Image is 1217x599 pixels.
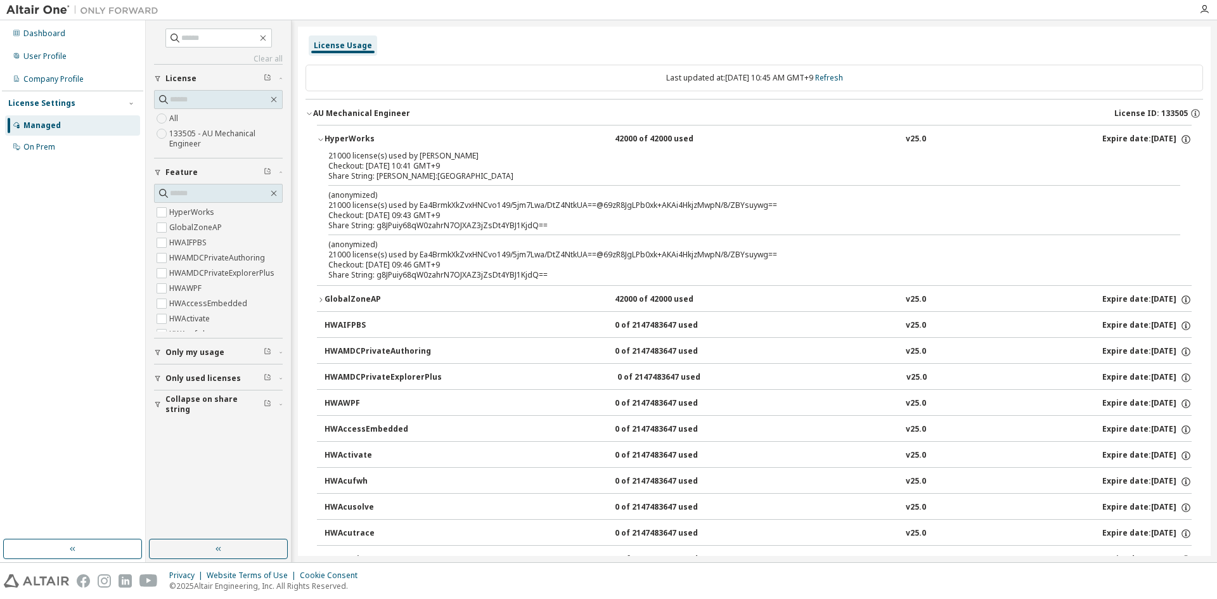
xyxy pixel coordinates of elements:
[325,294,439,306] div: GlobalZoneAP
[1102,502,1192,513] div: Expire date: [DATE]
[328,210,1150,221] div: Checkout: [DATE] 09:43 GMT+9
[1102,346,1192,357] div: Expire date: [DATE]
[1114,108,1188,119] span: License ID: 133505
[815,72,843,83] a: Refresh
[325,320,439,332] div: HWAIFPBS
[615,554,729,565] div: 0 of 2147483647 used
[906,476,926,487] div: v25.0
[325,494,1192,522] button: HWAcusolve0 of 2147483647 usedv25.0Expire date:[DATE]
[325,554,439,565] div: HWAcuview
[615,294,729,306] div: 42000 of 42000 used
[325,528,439,539] div: HWAcutrace
[328,270,1150,280] div: Share String: g8JPuiy68qW0zahrN7OJXAZ3jZsDt4YBJ1KjdQ==
[325,364,1192,392] button: HWAMDCPrivateExplorerPlus0 of 2147483647 usedv25.0Expire date:[DATE]
[325,398,439,409] div: HWAWPF
[906,554,926,565] div: v25.0
[169,220,224,235] label: GlobalZoneAP
[906,398,926,409] div: v25.0
[169,250,267,266] label: HWAMDCPrivateAuthoring
[325,520,1192,548] button: HWAcutrace0 of 2147483647 usedv25.0Expire date:[DATE]
[325,468,1192,496] button: HWAcufwh0 of 2147483647 usedv25.0Expire date:[DATE]
[264,74,271,84] span: Clear filter
[98,574,111,588] img: instagram.svg
[328,239,1150,250] p: (anonymized)
[325,416,1192,444] button: HWAccessEmbedded0 of 2147483647 usedv25.0Expire date:[DATE]
[23,29,65,39] div: Dashboard
[906,424,926,435] div: v25.0
[165,394,264,415] span: Collapse on share string
[306,65,1203,91] div: Last updated at: [DATE] 10:45 AM GMT+9
[325,546,1192,574] button: HWAcuview0 of 2147483647 usedv25.0Expire date:[DATE]
[169,126,283,151] label: 133505 - AU Mechanical Engineer
[1102,134,1192,145] div: Expire date: [DATE]
[23,51,67,61] div: User Profile
[615,424,729,435] div: 0 of 2147483647 used
[325,450,439,461] div: HWActivate
[165,74,196,84] span: License
[615,320,729,332] div: 0 of 2147483647 used
[264,167,271,177] span: Clear filter
[906,346,926,357] div: v25.0
[169,111,181,126] label: All
[77,574,90,588] img: facebook.svg
[169,296,250,311] label: HWAccessEmbedded
[325,502,439,513] div: HWAcusolve
[1102,294,1192,306] div: Expire date: [DATE]
[325,312,1192,340] button: HWAIFPBS0 of 2147483647 usedv25.0Expire date:[DATE]
[328,239,1150,260] div: 21000 license(s) used by Ea4BrmkXkZvxHNCvo149/5jm7Lwa/DtZ4NtkUA==@69zR8JgLPb0xk+AKAi4HkjzMwpN/8/Z...
[23,74,84,84] div: Company Profile
[154,158,283,186] button: Feature
[306,100,1203,127] button: AU Mechanical EngineerLicense ID: 133505
[1102,554,1192,565] div: Expire date: [DATE]
[317,126,1192,153] button: HyperWorks42000 of 42000 usedv25.0Expire date:[DATE]
[317,286,1192,314] button: GlobalZoneAP42000 of 42000 usedv25.0Expire date:[DATE]
[207,570,300,581] div: Website Terms of Use
[906,294,926,306] div: v25.0
[169,570,207,581] div: Privacy
[328,190,1150,200] p: (anonymized)
[328,190,1150,210] div: 21000 license(s) used by Ea4BrmkXkZvxHNCvo149/5jm7Lwa/DtZ4NtkUA==@69zR8JgLPb0xk+AKAi4HkjzMwpN/8/Z...
[165,167,198,177] span: Feature
[169,581,365,591] p: © 2025 Altair Engineering, Inc. All Rights Reserved.
[1102,320,1192,332] div: Expire date: [DATE]
[325,338,1192,366] button: HWAMDCPrivateAuthoring0 of 2147483647 usedv25.0Expire date:[DATE]
[1102,450,1192,461] div: Expire date: [DATE]
[328,151,1150,161] div: 21000 license(s) used by [PERSON_NAME]
[328,171,1150,181] div: Share String: [PERSON_NAME]:[GEOGRAPHIC_DATA]
[4,574,69,588] img: altair_logo.svg
[1102,476,1192,487] div: Expire date: [DATE]
[169,266,277,281] label: HWAMDCPrivateExplorerPlus
[615,450,729,461] div: 0 of 2147483647 used
[906,502,926,513] div: v25.0
[165,347,224,357] span: Only my usage
[154,338,283,366] button: Only my usage
[615,528,729,539] div: 0 of 2147483647 used
[1102,528,1192,539] div: Expire date: [DATE]
[325,372,442,383] div: HWAMDCPrivateExplorerPlus
[169,281,204,296] label: HWAWPF
[615,502,729,513] div: 0 of 2147483647 used
[169,326,210,342] label: HWAcufwh
[328,161,1150,171] div: Checkout: [DATE] 10:41 GMT+9
[325,476,439,487] div: HWAcufwh
[615,476,729,487] div: 0 of 2147483647 used
[328,221,1150,231] div: Share String: g8JPuiy68qW0zahrN7OJXAZ3jZsDt4YBJ1KjdQ==
[264,373,271,383] span: Clear filter
[325,390,1192,418] button: HWAWPF0 of 2147483647 usedv25.0Expire date:[DATE]
[169,235,209,250] label: HWAIFPBS
[313,108,410,119] div: AU Mechanical Engineer
[154,390,283,418] button: Collapse on share string
[169,205,217,220] label: HyperWorks
[314,41,372,51] div: License Usage
[154,54,283,64] a: Clear all
[154,364,283,392] button: Only used licenses
[8,98,75,108] div: License Settings
[165,373,241,383] span: Only used licenses
[906,134,926,145] div: v25.0
[1102,372,1192,383] div: Expire date: [DATE]
[325,134,439,145] div: HyperWorks
[6,4,165,16] img: Altair One
[154,65,283,93] button: License
[1102,424,1192,435] div: Expire date: [DATE]
[906,528,926,539] div: v25.0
